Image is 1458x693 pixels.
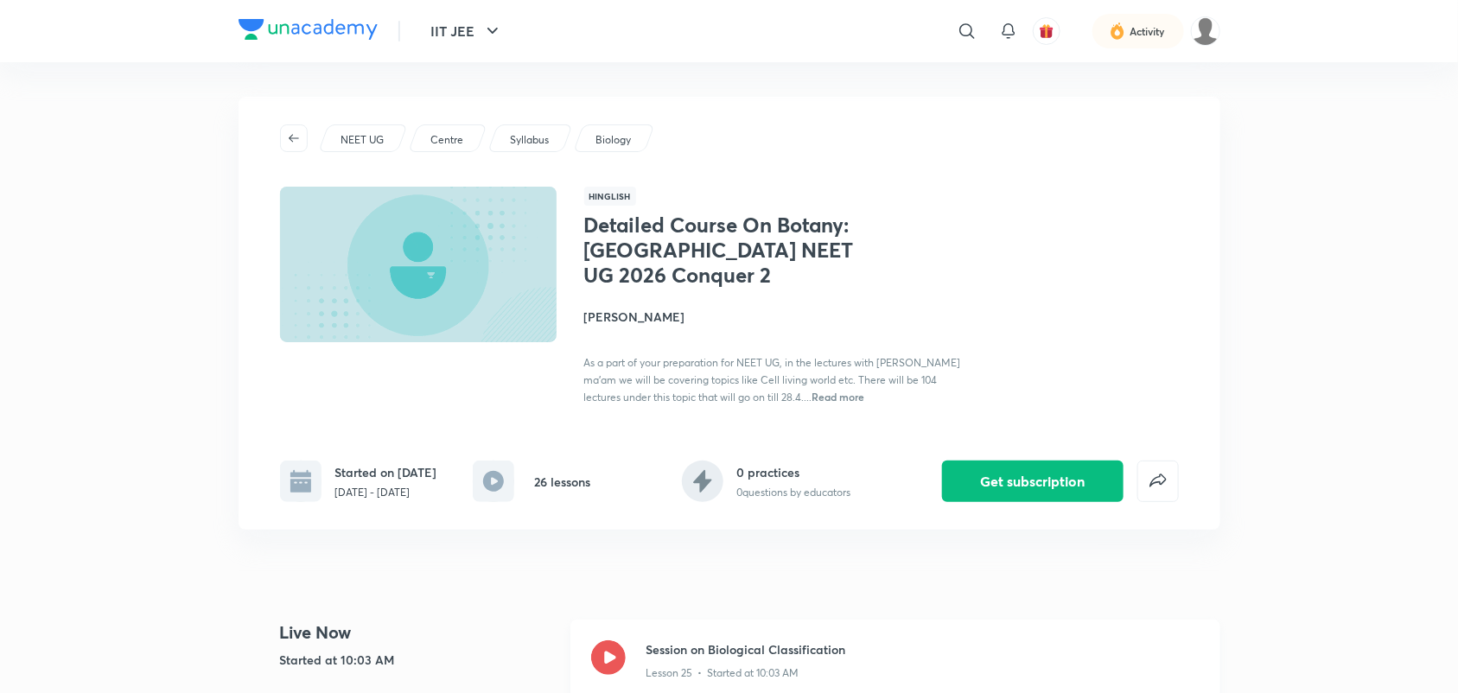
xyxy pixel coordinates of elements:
[535,473,591,491] h6: 26 lessons
[1191,16,1220,46] img: snigdha
[239,19,378,44] a: Company Logo
[942,461,1124,502] button: Get subscription
[280,651,557,669] h5: Started at 10:03 AM
[592,132,633,148] a: Biology
[1137,461,1179,502] button: false
[277,185,558,344] img: Thumbnail
[812,390,865,404] span: Read more
[335,485,437,500] p: [DATE] - [DATE]
[421,14,513,48] button: IIT JEE
[584,356,961,404] span: As a part of your preparation for NEET UG, in the lectures with [PERSON_NAME] ma'am we will be co...
[341,132,384,148] p: NEET UG
[337,132,386,148] a: NEET UG
[506,132,551,148] a: Syllabus
[584,187,636,206] span: Hinglish
[646,640,1200,658] h3: Session on Biological Classification
[584,308,971,326] h4: [PERSON_NAME]
[595,132,631,148] p: Biology
[510,132,549,148] p: Syllabus
[280,620,557,645] h4: Live Now
[584,213,867,287] h1: Detailed Course On Botany: [GEOGRAPHIC_DATA] NEET UG 2026 Conquer 2
[427,132,466,148] a: Centre
[737,463,851,481] h6: 0 practices
[430,132,463,148] p: Centre
[239,19,378,40] img: Company Logo
[1039,23,1054,39] img: avatar
[737,485,851,500] p: 0 questions by educators
[335,463,437,481] h6: Started on [DATE]
[1110,21,1125,41] img: activity
[646,665,799,681] p: Lesson 25 • Started at 10:03 AM
[1033,17,1060,45] button: avatar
